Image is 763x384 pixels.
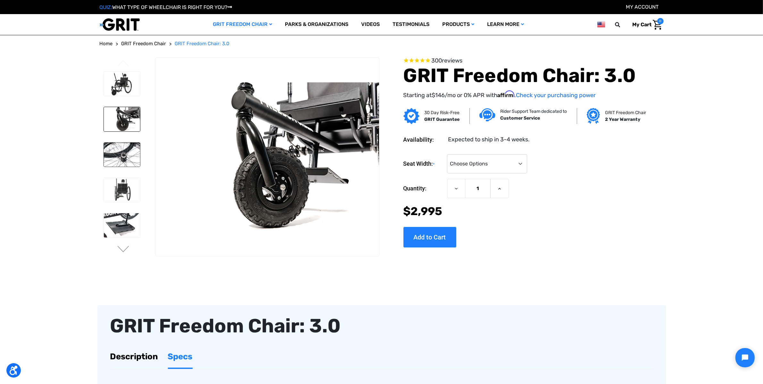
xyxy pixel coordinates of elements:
dd: Expected to ship in 3-4 weeks. [448,135,530,144]
a: GRIT Freedom Chair: 3.0 [175,40,230,47]
a: Cart with 0 items [628,18,664,31]
nav: Breadcrumb [100,40,664,47]
div: GRIT Freedom Chair: 3.0 [110,312,653,340]
strong: Customer Service [501,115,540,121]
a: Specs [168,346,193,368]
img: GRIT Freedom Chair: 3.0 [104,178,140,202]
a: Parks & Organizations [278,14,355,35]
label: Quantity: [403,179,444,198]
span: GRIT Freedom Chair: 3.0 [175,41,230,46]
img: GRIT Guarantee [403,108,419,124]
input: Add to Cart [403,227,456,247]
a: QUIZ:WHAT TYPE OF WHEELCHAIR IS RIGHT FOR YOU? [100,4,232,10]
span: $2,995 [403,205,443,218]
img: us.png [597,21,605,29]
a: Products [436,14,481,35]
a: Videos [355,14,386,35]
img: GRIT Freedom Chair: 3.0 [104,143,140,167]
img: Grit freedom [587,108,600,124]
button: Go to slide 2 of 3 [117,246,130,254]
img: GRIT Freedom Chair: 3.0 [156,82,379,231]
p: Starting at /mo or 0% APR with . [403,90,644,100]
span: QUIZ: [100,4,112,10]
a: GRIT Freedom Chair [121,40,166,47]
label: Seat Width: [403,154,444,174]
img: GRIT Freedom Chair: 3.0 [104,213,140,238]
p: GRIT Freedom Chair [605,109,646,116]
span: GRIT Freedom Chair [121,41,166,46]
a: Description [110,346,158,368]
a: Testimonials [386,14,436,35]
strong: GRIT Guarantee [425,117,460,122]
p: Rider Support Team dedicated to [501,108,567,115]
span: My Cart [633,21,652,28]
span: Home [100,41,113,46]
iframe: Tidio Chat [730,343,760,373]
button: Go to slide 3 of 3 [117,60,130,68]
a: Check your purchasing power - Learn more about Affirm Financing (opens in modal) [516,92,596,99]
a: Home [100,40,113,47]
span: Rated 4.6 out of 5 stars 300 reviews [403,57,644,64]
img: Cart [653,20,662,30]
a: Learn More [481,14,530,35]
strong: 2 Year Warranty [605,117,640,122]
dt: Availability: [403,135,444,144]
img: GRIT Freedom Chair: 3.0 [104,107,140,131]
img: GRIT All-Terrain Wheelchair and Mobility Equipment [100,18,140,31]
input: Search [618,18,628,31]
img: GRIT Freedom Chair: 3.0 [104,72,140,96]
img: Customer service [479,108,495,121]
span: 300 reviews [432,57,463,64]
a: Account [626,4,659,10]
span: 0 [657,18,664,24]
h1: GRIT Freedom Chair: 3.0 [403,64,644,87]
a: GRIT Freedom Chair [206,14,278,35]
span: reviews [442,57,463,64]
p: 30 Day Risk-Free [425,109,460,116]
span: Affirm [498,90,515,97]
span: $146 [432,92,445,99]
